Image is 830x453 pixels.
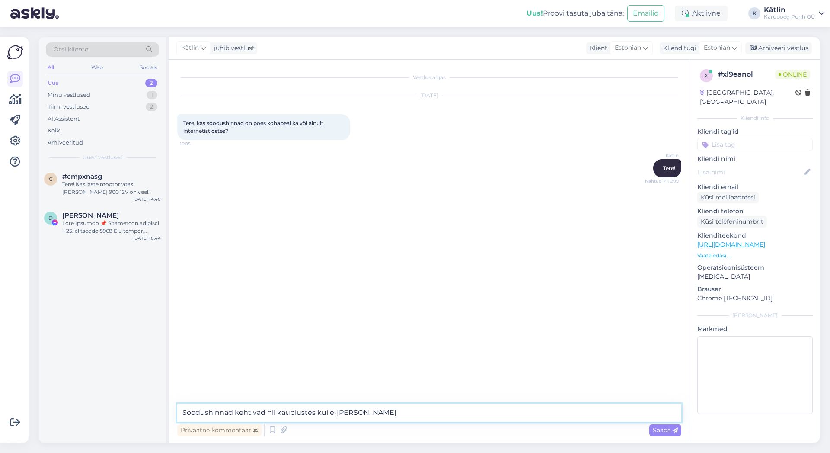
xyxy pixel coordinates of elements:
[697,192,759,203] div: Küsi meiliaadressi
[748,7,760,19] div: K
[177,74,681,81] div: Vestlus algas
[527,8,624,19] div: Proovi tasuta juba täna:
[48,126,60,135] div: Kõik
[700,88,795,106] div: [GEOGRAPHIC_DATA], [GEOGRAPHIC_DATA]
[177,424,262,436] div: Privaatne kommentaar
[764,6,815,13] div: Kätlin
[697,312,813,319] div: [PERSON_NAME]
[138,62,159,73] div: Socials
[675,6,728,21] div: Aktiivne
[211,44,255,53] div: juhib vestlust
[764,6,825,20] a: KätlinKarupoeg Puhh OÜ
[697,324,813,334] p: Märkmed
[62,180,161,196] div: Tere! Kas laste mootorratas [PERSON_NAME] 900 12V on veel saadaval? Näen, et sellel on hetkel soo...
[48,79,59,87] div: Uus
[62,173,102,180] span: #cmpxnasg
[697,241,765,248] a: [URL][DOMAIN_NAME]
[660,44,696,53] div: Klienditugi
[48,103,90,111] div: Tiimi vestlused
[697,294,813,303] p: Chrome [TECHNICAL_ID]
[697,216,767,228] div: Küsi telefoninumbrit
[586,44,607,53] div: Klient
[180,141,212,147] span: 16:05
[697,207,813,216] p: Kliendi telefon
[705,72,708,79] span: x
[177,404,681,422] textarea: Soodushinnad kehtivad nii kauplustes kui e-[PERSON_NAME]
[83,154,123,161] span: Uued vestlused
[697,231,813,240] p: Klienditeekond
[646,152,679,159] span: Kätlin
[48,91,90,100] div: Minu vestlused
[775,70,810,79] span: Online
[48,215,53,221] span: D
[7,44,23,61] img: Askly Logo
[745,42,812,54] div: Arhiveeri vestlus
[697,154,813,164] p: Kliendi nimi
[62,219,161,235] div: Lore Ipsumdo 📌 Sitametcon adipisci – 25. elitseddo 5968 Eiu tempor, Incidid utla etdolorem, al en...
[697,285,813,294] p: Brauser
[627,5,664,22] button: Emailid
[181,43,199,53] span: Kätlin
[527,9,543,17] b: Uus!
[645,178,679,184] span: Nähtud ✓ 16:09
[718,69,775,80] div: # xl9eanol
[49,176,53,182] span: c
[704,43,730,53] span: Estonian
[697,263,813,272] p: Operatsioonisüsteem
[54,45,88,54] span: Otsi kliente
[147,91,157,100] div: 1
[697,272,813,281] p: [MEDICAL_DATA]
[615,43,641,53] span: Estonian
[89,62,105,73] div: Web
[697,252,813,260] p: Vaata edasi ...
[697,127,813,136] p: Kliendi tag'id
[146,103,157,111] div: 2
[183,120,325,134] span: Tere, kas soodushinnad on poes kohapeal ka või ainult internetist ostes?
[133,196,161,202] div: [DATE] 14:40
[133,235,161,241] div: [DATE] 10:44
[62,212,119,219] span: Dennis Amoako
[48,138,83,147] div: Arhiveeritud
[46,62,56,73] div: All
[697,183,813,192] p: Kliendi email
[48,115,80,123] div: AI Assistent
[697,114,813,122] div: Kliendi info
[698,167,803,177] input: Lisa nimi
[764,13,815,20] div: Karupoeg Puhh OÜ
[697,138,813,151] input: Lisa tag
[145,79,157,87] div: 2
[663,165,675,171] span: Tere!
[653,426,678,434] span: Saada
[177,92,681,100] div: [DATE]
